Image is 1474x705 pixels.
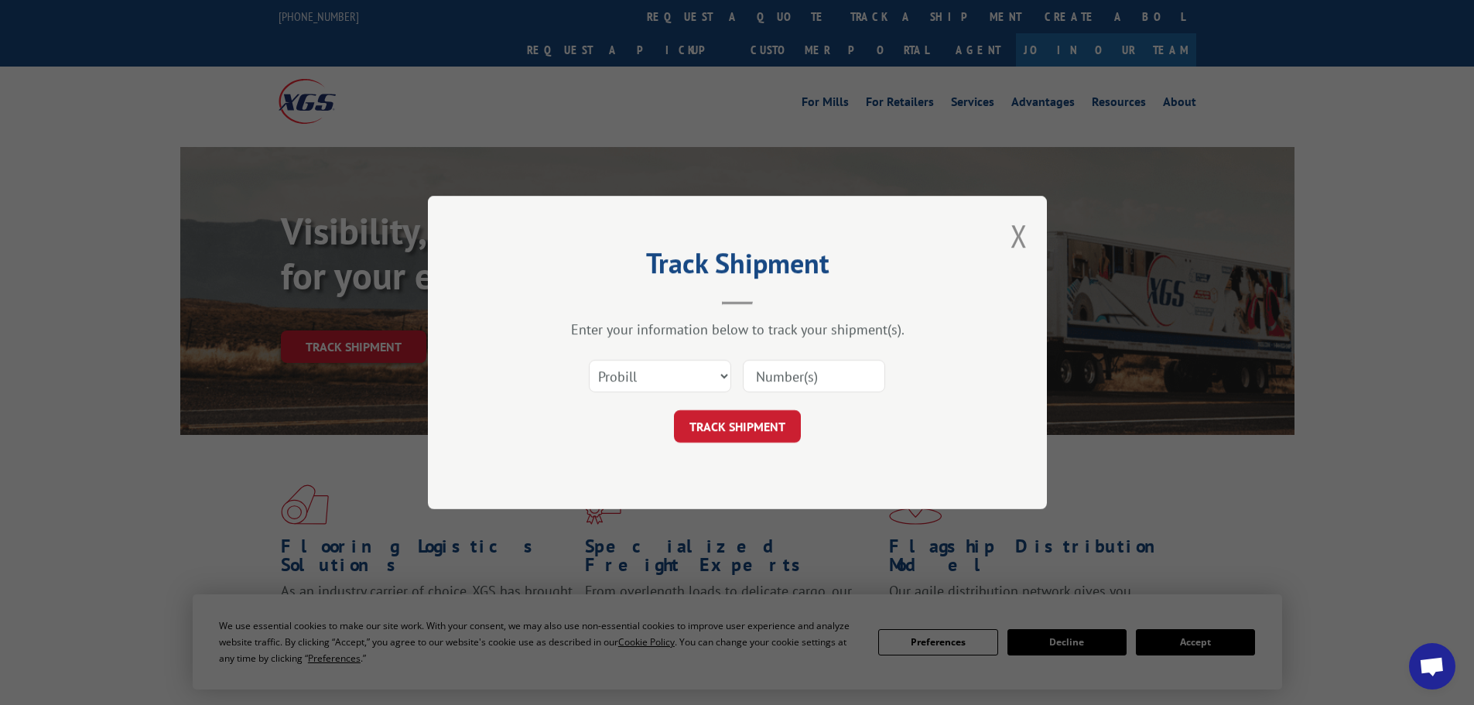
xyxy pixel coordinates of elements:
button: Close modal [1011,215,1028,256]
h2: Track Shipment [505,252,970,282]
button: TRACK SHIPMENT [674,410,801,443]
div: Enter your information below to track your shipment(s). [505,320,970,338]
input: Number(s) [743,360,885,392]
div: Open chat [1409,643,1455,690]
